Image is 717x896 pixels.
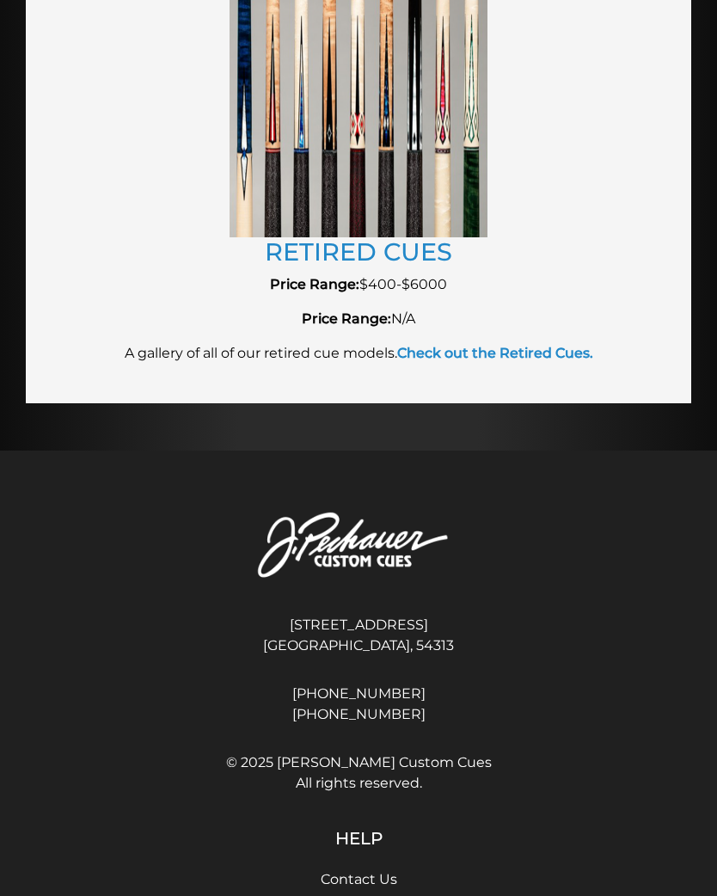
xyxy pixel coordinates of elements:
[52,309,665,329] p: N/A
[59,828,658,849] h5: Help
[52,343,665,364] p: A gallery of all of our retired cue models.
[397,345,593,361] a: Check out the Retired Cues.
[59,608,658,663] address: [STREET_ADDRESS] [GEOGRAPHIC_DATA], 54313
[59,684,658,704] a: [PHONE_NUMBER]
[59,752,658,794] span: © 2025 [PERSON_NAME] Custom Cues All rights reserved.
[270,276,359,292] strong: Price Range:
[321,871,397,887] a: Contact Us
[208,492,509,601] img: Pechauer Custom Cues
[52,274,665,295] p: $400-$6000
[265,236,452,267] a: RETIRED CUES
[302,310,391,327] strong: Price Range:
[59,704,658,725] a: [PHONE_NUMBER]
